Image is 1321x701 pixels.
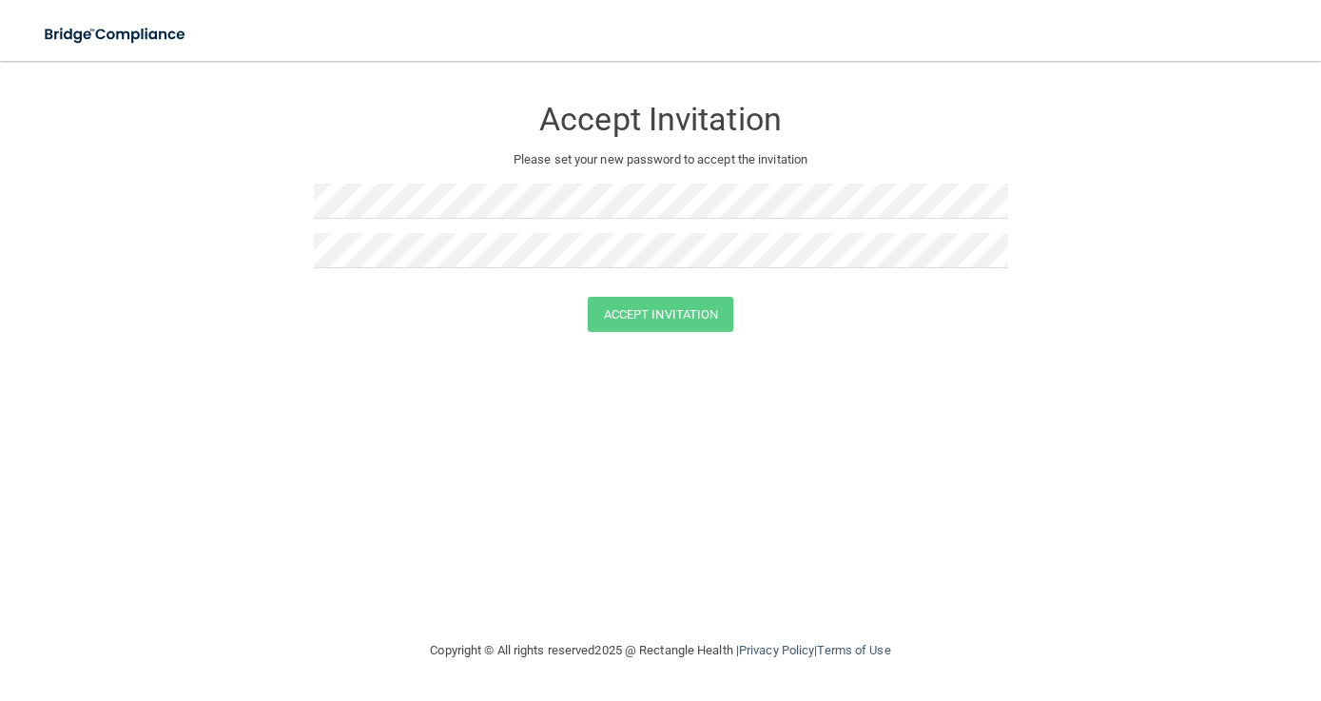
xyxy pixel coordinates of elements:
h3: Accept Invitation [314,102,1008,137]
p: Please set your new password to accept the invitation [328,148,994,171]
button: Accept Invitation [588,297,734,332]
a: Privacy Policy [739,643,814,657]
a: Terms of Use [817,643,890,657]
img: bridge_compliance_login_screen.278c3ca4.svg [29,15,204,54]
div: Copyright © All rights reserved 2025 @ Rectangle Health | | [314,620,1008,681]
